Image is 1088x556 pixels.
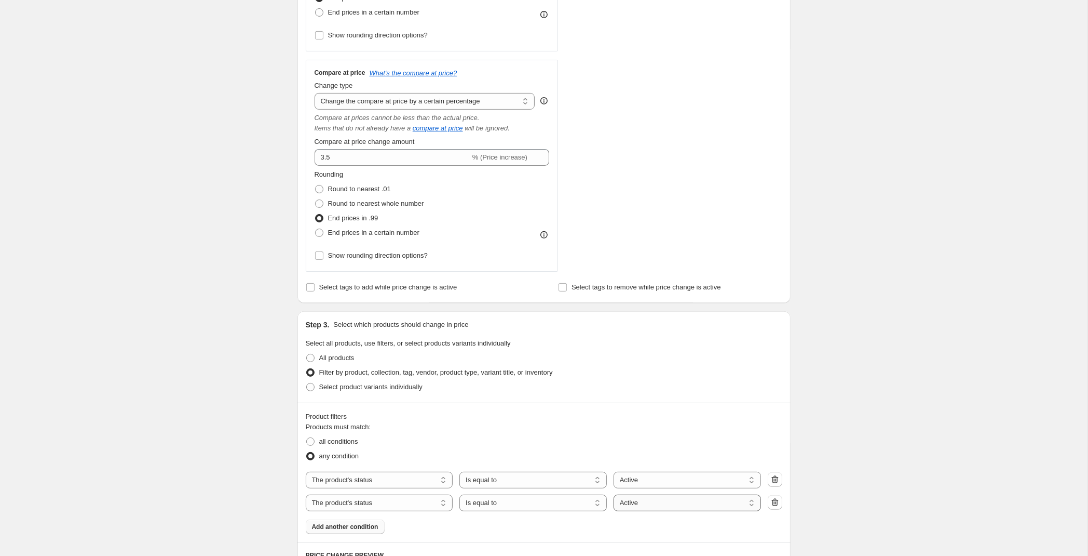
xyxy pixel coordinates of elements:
[306,412,782,422] div: Product filters
[312,523,378,531] span: Add another condition
[315,149,470,166] input: -15
[572,283,721,291] span: Select tags to remove while price change is active
[306,320,330,330] h2: Step 3.
[306,423,371,431] span: Products must match:
[315,124,411,132] i: Items that do not already have a
[319,283,457,291] span: Select tags to add while price change is active
[328,200,424,207] span: Round to nearest whole number
[315,82,353,89] span: Change type
[413,124,463,132] button: compare at price
[319,452,359,460] span: any condition
[328,8,419,16] span: End prices in a certain number
[333,320,468,330] p: Select which products should change in price
[306,339,511,347] span: Select all products, use filters, or select products variants individually
[319,438,358,445] span: all conditions
[319,383,423,391] span: Select product variants individually
[315,170,344,178] span: Rounding
[472,153,527,161] span: % (Price increase)
[319,354,355,362] span: All products
[328,229,419,236] span: End prices in a certain number
[539,96,549,106] div: help
[319,368,553,376] span: Filter by product, collection, tag, vendor, product type, variant title, or inventory
[328,185,391,193] span: Round to nearest .01
[306,520,385,534] button: Add another condition
[465,124,510,132] i: will be ignored.
[315,69,365,77] h3: Compare at price
[328,214,378,222] span: End prices in .99
[328,251,428,259] span: Show rounding direction options?
[328,31,428,39] span: Show rounding direction options?
[315,138,415,145] span: Compare at price change amount
[370,69,457,77] button: What's the compare at price?
[315,114,480,122] i: Compare at prices cannot be less than the actual price.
